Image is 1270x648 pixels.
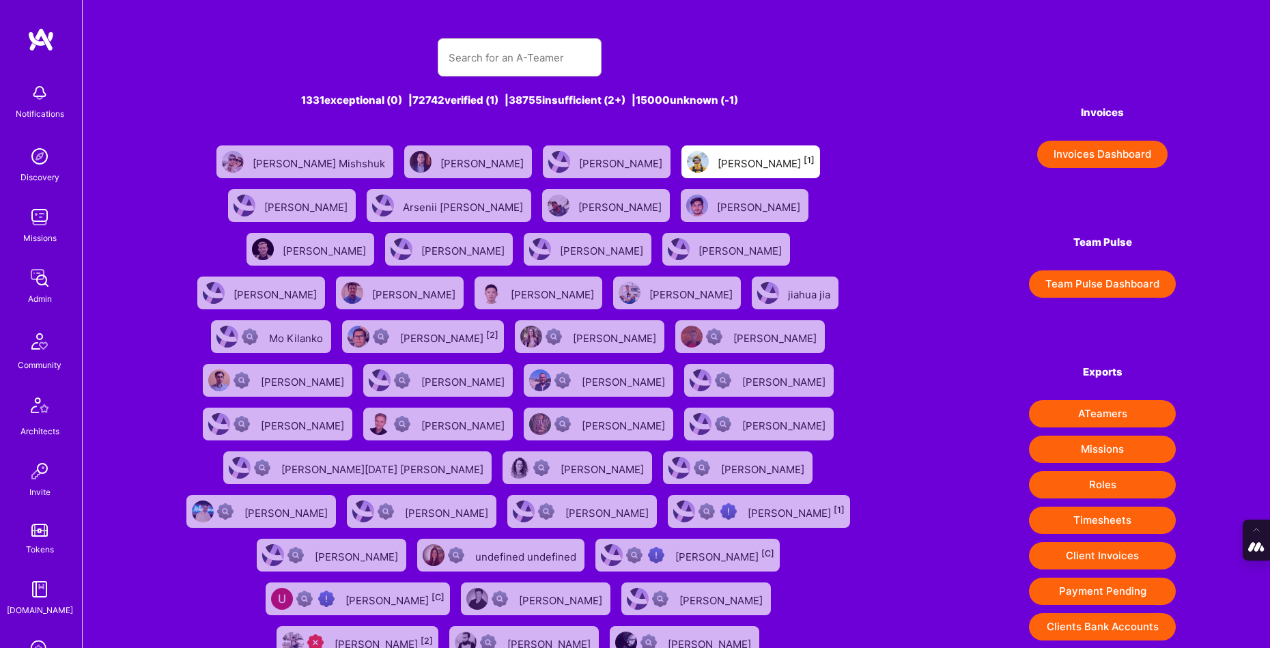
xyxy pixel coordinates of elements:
[1029,366,1176,378] h4: Exports
[578,197,664,214] div: [PERSON_NAME]
[658,446,818,490] a: User AvatarNot Scrubbed[PERSON_NAME]
[508,457,530,479] img: User Avatar
[234,416,250,432] img: Not Scrubbed
[26,576,53,603] img: guide book
[1029,471,1176,498] button: Roles
[369,369,391,391] img: User Avatar
[20,170,59,184] div: Discovery
[211,140,399,184] a: User Avatar[PERSON_NAME] Mishshuk
[31,524,48,537] img: tokens
[686,195,708,216] img: User Avatar
[619,282,640,304] img: User Avatar
[260,577,455,621] a: User AvatarNot fully vettedHigh Potential User[PERSON_NAME][C]
[652,591,668,607] img: Not Scrubbed
[421,371,507,389] div: [PERSON_NAME]
[216,326,238,348] img: User Avatar
[206,315,337,358] a: User AvatarNot ScrubbedMo Kilanko
[242,328,258,345] img: Not Scrubbed
[400,328,498,346] div: [PERSON_NAME]
[718,153,815,171] div: [PERSON_NAME]
[197,358,358,402] a: User AvatarNot Scrubbed[PERSON_NAME]
[218,446,497,490] a: User AvatarNot Scrubbed[PERSON_NAME][DATE] [PERSON_NAME]
[1029,507,1176,534] button: Timesheets
[579,153,665,171] div: [PERSON_NAME]
[537,140,676,184] a: User Avatar[PERSON_NAME]
[834,505,845,515] sup: [1]
[529,369,551,391] img: User Avatar
[626,547,643,563] img: Not fully vetted
[720,503,737,520] img: High Potential User
[520,326,542,348] img: User Avatar
[582,415,668,433] div: [PERSON_NAME]
[486,330,498,340] sup: [2]
[358,402,518,446] a: User AvatarNot Scrubbed[PERSON_NAME]
[449,40,591,75] input: Search for an A-Teamer
[421,415,507,433] div: [PERSON_NAME]
[529,413,551,435] img: User Avatar
[546,328,562,345] img: Not Scrubbed
[26,79,53,107] img: bell
[20,424,59,438] div: Architects
[7,603,73,617] div: [DOMAIN_NAME]
[281,459,486,477] div: [PERSON_NAME][DATE] [PERSON_NAME]
[192,501,214,522] img: User Avatar
[533,460,550,476] img: Not Scrubbed
[345,590,444,608] div: [PERSON_NAME]
[262,544,284,566] img: User Avatar
[318,591,335,607] img: High Potential User
[679,358,839,402] a: User AvatarNot Scrubbed[PERSON_NAME]
[18,358,61,372] div: Community
[208,413,230,435] img: User Avatar
[23,325,56,358] img: Community
[440,153,526,171] div: [PERSON_NAME]
[1029,578,1176,605] button: Payment Pending
[26,542,54,557] div: Tokens
[234,284,320,302] div: [PERSON_NAME]
[352,501,374,522] img: User Avatar
[394,372,410,389] img: Not Scrubbed
[616,577,776,621] a: User AvatarNot Scrubbed[PERSON_NAME]
[715,372,731,389] img: Not Scrubbed
[1029,436,1176,463] button: Missions
[26,264,53,292] img: admin teamwork
[26,203,53,231] img: teamwork
[223,184,361,227] a: User Avatar[PERSON_NAME]
[673,501,695,522] img: User Avatar
[372,284,458,302] div: [PERSON_NAME]
[264,197,350,214] div: [PERSON_NAME]
[721,459,807,477] div: [PERSON_NAME]
[283,240,369,258] div: [PERSON_NAME]
[717,197,803,214] div: [PERSON_NAME]
[529,238,551,260] img: User Avatar
[23,391,56,424] img: Architects
[244,503,330,520] div: [PERSON_NAME]
[192,271,330,315] a: User Avatar[PERSON_NAME]
[537,184,675,227] a: User Avatar[PERSON_NAME]
[565,503,651,520] div: [PERSON_NAME]
[348,326,369,348] img: User Avatar
[423,544,444,566] img: User Avatar
[337,315,509,358] a: User AvatarNot Scrubbed[PERSON_NAME][2]
[573,328,659,346] div: [PERSON_NAME]
[29,485,51,499] div: Invite
[518,227,657,271] a: User Avatar[PERSON_NAME]
[497,446,658,490] a: User AvatarNot Scrubbed[PERSON_NAME]
[410,151,432,173] img: User Avatar
[681,326,703,348] img: User Avatar
[181,490,341,533] a: User AvatarNot Scrubbed[PERSON_NAME]
[687,151,709,173] img: User Avatar
[649,284,735,302] div: [PERSON_NAME]
[1029,270,1176,298] a: Team Pulse Dashboard
[590,533,785,577] a: User AvatarNot fully vettedHigh Potential User[PERSON_NAME][C]
[698,240,785,258] div: [PERSON_NAME]
[269,328,326,346] div: Mo Kilanko
[554,416,571,432] img: Not Scrubbed
[372,195,394,216] img: User Avatar
[252,238,274,260] img: User Avatar
[254,460,270,476] img: Not Scrubbed
[448,547,464,563] img: Not Scrubbed
[177,93,863,107] div: 1331 exceptional (0) | 72742 verified (1) | 38755 insufficient (2+) | 15000 unknown (-1)
[203,282,225,304] img: User Avatar
[234,195,255,216] img: User Avatar
[554,372,571,389] img: Not Scrubbed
